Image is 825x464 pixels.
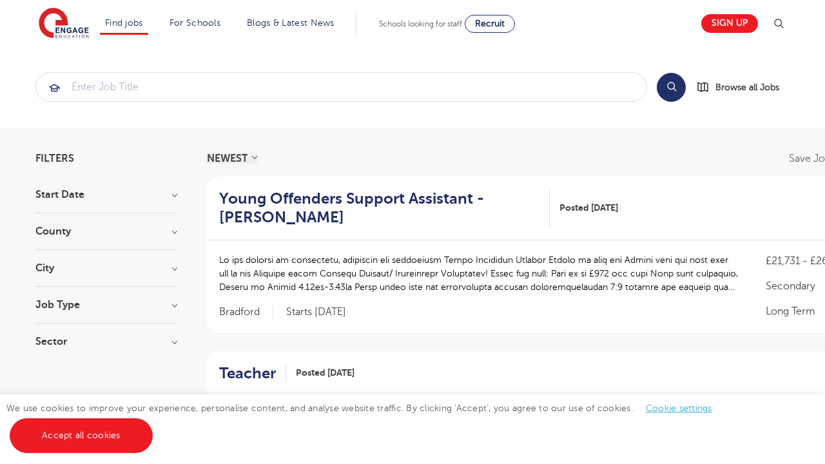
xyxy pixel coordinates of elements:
[35,153,74,164] span: Filters
[646,403,712,413] a: Cookie settings
[6,403,725,440] span: We use cookies to improve your experience, personalise content, and analyse website traffic. By c...
[35,189,177,200] h3: Start Date
[35,300,177,310] h3: Job Type
[10,418,153,453] a: Accept all cookies
[715,80,779,95] span: Browse all Jobs
[39,8,89,40] img: Engage Education
[35,263,177,273] h3: City
[35,72,647,102] div: Submit
[35,226,177,237] h3: County
[465,15,515,33] a: Recruit
[219,364,276,383] h2: Teacher
[219,305,273,319] span: Bradford
[219,364,286,383] a: Teacher
[475,19,505,28] span: Recruit
[219,253,740,294] p: Lo ips dolorsi am consectetu, adipiscin eli seddoeiusm Tempo Incididun Utlabor Etdolo ma aliq eni...
[701,14,758,33] a: Sign up
[286,305,346,319] p: Starts [DATE]
[657,73,686,102] button: Search
[36,73,646,101] input: Submit
[219,189,550,227] a: Young Offenders Support Assistant - [PERSON_NAME]
[296,366,354,380] span: Posted [DATE]
[219,189,539,227] h2: Young Offenders Support Assistant - [PERSON_NAME]
[105,18,143,28] a: Find jobs
[170,18,220,28] a: For Schools
[247,18,335,28] a: Blogs & Latest News
[35,336,177,347] h3: Sector
[559,201,618,215] span: Posted [DATE]
[696,80,790,95] a: Browse all Jobs
[379,19,462,28] span: Schools looking for staff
